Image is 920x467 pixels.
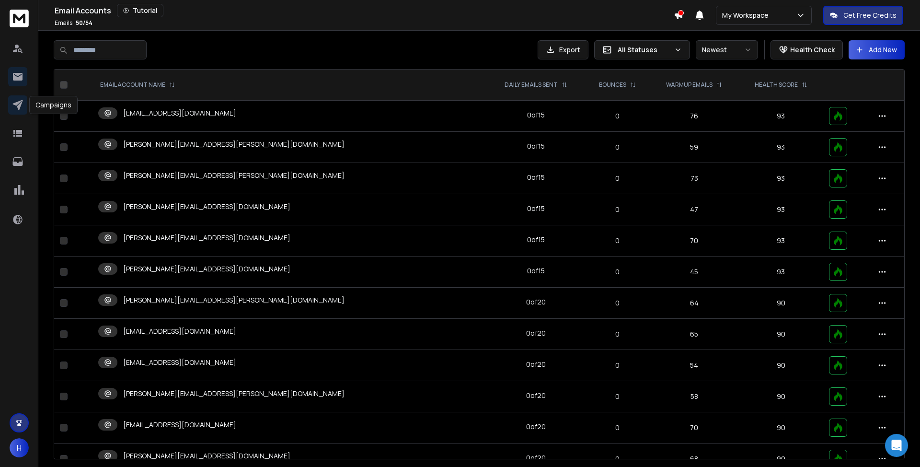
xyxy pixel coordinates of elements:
p: [PERSON_NAME][EMAIL_ADDRESS][DOMAIN_NAME] [123,264,290,274]
p: 0 [590,423,644,432]
button: H [10,438,29,457]
td: 90 [738,319,823,350]
p: [PERSON_NAME][EMAIL_ADDRESS][PERSON_NAME][DOMAIN_NAME] [123,140,345,149]
td: 70 [650,225,738,257]
p: [EMAIL_ADDRESS][DOMAIN_NAME] [123,358,236,367]
td: 47 [650,194,738,225]
p: [EMAIL_ADDRESS][DOMAIN_NAME] [123,420,236,430]
button: Newest [696,40,758,59]
td: 45 [650,257,738,288]
p: [PERSON_NAME][EMAIL_ADDRESS][DOMAIN_NAME] [123,202,290,211]
p: 0 [590,111,644,121]
p: [EMAIL_ADDRESS][DOMAIN_NAME] [123,327,236,336]
button: Export [538,40,588,59]
div: 0 of 20 [526,360,546,369]
p: [PERSON_NAME][EMAIL_ADDRESS][DOMAIN_NAME] [123,233,290,243]
div: 0 of 15 [527,204,545,213]
p: 0 [590,142,644,152]
p: Health Check [790,45,835,55]
p: [PERSON_NAME][EMAIL_ADDRESS][DOMAIN_NAME] [123,451,290,461]
div: 0 of 20 [526,391,546,400]
td: 59 [650,132,738,163]
div: 0 of 15 [527,173,545,182]
p: 0 [590,236,644,245]
p: 0 [590,174,644,183]
p: [PERSON_NAME][EMAIL_ADDRESS][PERSON_NAME][DOMAIN_NAME] [123,171,345,180]
td: 93 [738,257,823,288]
p: Emails : [55,19,92,27]
td: 64 [650,288,738,319]
td: 93 [738,163,823,194]
div: 0 of 15 [527,235,545,245]
td: 93 [738,225,823,257]
td: 90 [738,412,823,444]
button: Tutorial [117,4,163,17]
div: Campaigns [29,96,78,114]
td: 73 [650,163,738,194]
p: 0 [590,298,644,308]
button: Health Check [770,40,843,59]
p: [PERSON_NAME][EMAIL_ADDRESS][PERSON_NAME][DOMAIN_NAME] [123,295,345,305]
td: 90 [738,381,823,412]
p: 0 [590,361,644,370]
div: EMAIL ACCOUNT NAME [100,81,175,89]
td: 93 [738,101,823,132]
td: 90 [738,350,823,381]
p: Get Free Credits [843,11,897,20]
p: HEALTH SCORE [755,81,798,89]
button: Add New [849,40,905,59]
p: [PERSON_NAME][EMAIL_ADDRESS][PERSON_NAME][DOMAIN_NAME] [123,389,345,398]
p: 0 [590,205,644,214]
td: 93 [738,194,823,225]
div: 0 of 15 [527,141,545,151]
p: DAILY EMAILS SENT [505,81,558,89]
p: 0 [590,329,644,339]
div: 0 of 20 [526,453,546,463]
div: 0 of 15 [527,266,545,276]
p: [EMAIL_ADDRESS][DOMAIN_NAME] [123,108,236,118]
p: BOUNCES [599,81,626,89]
td: 76 [650,101,738,132]
td: 90 [738,288,823,319]
div: Email Accounts [55,4,674,17]
p: 0 [590,267,644,277]
td: 58 [650,381,738,412]
div: Open Intercom Messenger [885,434,908,457]
div: 0 of 20 [526,297,546,307]
span: 50 / 54 [76,19,92,27]
p: My Workspace [722,11,772,20]
p: 0 [590,454,644,464]
div: 0 of 20 [526,422,546,432]
p: All Statuses [618,45,670,55]
td: 54 [650,350,738,381]
p: WARMUP EMAILS [666,81,713,89]
div: 0 of 20 [526,328,546,338]
div: 0 of 15 [527,110,545,120]
button: Get Free Credits [823,6,903,25]
td: 93 [738,132,823,163]
td: 65 [650,319,738,350]
td: 70 [650,412,738,444]
p: 0 [590,392,644,401]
